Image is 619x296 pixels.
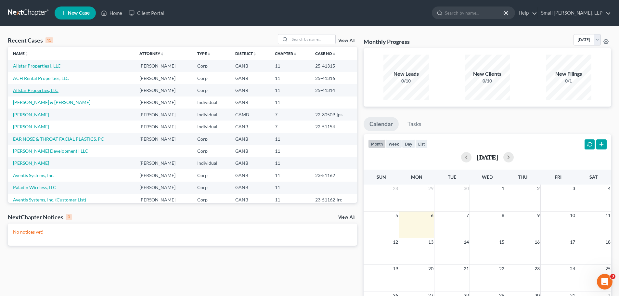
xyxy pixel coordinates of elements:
[310,84,357,96] td: 25-41314
[230,182,270,194] td: GANB
[310,169,357,181] td: 23-51162
[477,154,498,161] h2: [DATE]
[13,173,54,178] a: Aventis Systems, Inc.
[13,51,29,56] a: Nameunfold_more
[515,7,537,19] a: Help
[395,212,399,219] span: 5
[270,169,310,181] td: 11
[192,121,230,133] td: Individual
[134,194,192,206] td: [PERSON_NAME]
[293,52,297,56] i: unfold_more
[610,274,615,279] span: 3
[448,174,456,180] span: Tue
[25,52,29,56] i: unfold_more
[13,112,49,117] a: [PERSON_NAME]
[569,212,576,219] span: 10
[134,157,192,169] td: [PERSON_NAME]
[364,117,399,131] a: Calendar
[230,97,270,109] td: GANB
[430,212,434,219] span: 6
[139,51,164,56] a: Attorneyunfold_more
[463,185,470,192] span: 30
[270,121,310,133] td: 7
[45,37,53,43] div: 15
[569,238,576,246] span: 17
[310,109,357,121] td: 22-30509-jps
[270,84,310,96] td: 11
[465,78,510,84] div: 0/10
[134,169,192,181] td: [PERSON_NAME]
[134,97,192,109] td: [PERSON_NAME]
[134,182,192,194] td: [PERSON_NAME]
[230,121,270,133] td: GANB
[192,97,230,109] td: Individual
[498,265,505,273] span: 22
[402,139,415,148] button: day
[392,185,399,192] span: 28
[536,185,540,192] span: 2
[66,214,72,220] div: 0
[270,194,310,206] td: 11
[589,174,598,180] span: Sat
[428,185,434,192] span: 29
[270,133,310,145] td: 11
[192,169,230,181] td: Corp
[338,38,355,43] a: View All
[13,99,90,105] a: [PERSON_NAME] & [PERSON_NAME]
[13,124,49,129] a: [PERSON_NAME]
[538,7,611,19] a: Small [PERSON_NAME], LLP
[270,60,310,72] td: 11
[534,238,540,246] span: 16
[310,194,357,206] td: 23-51162-lrc
[230,84,270,96] td: GANB
[134,109,192,121] td: [PERSON_NAME]
[290,34,335,44] input: Search by name...
[605,238,611,246] span: 18
[270,145,310,157] td: 11
[482,174,493,180] span: Wed
[125,7,168,19] a: Client Portal
[230,169,270,181] td: GANB
[332,52,336,56] i: unfold_more
[402,117,427,131] a: Tasks
[466,212,470,219] span: 7
[534,265,540,273] span: 23
[364,38,410,45] h3: Monthly Progress
[8,36,53,44] div: Recent Cases
[310,60,357,72] td: 25-41315
[13,148,88,154] a: [PERSON_NAME] Development I LLC
[134,121,192,133] td: [PERSON_NAME]
[192,157,230,169] td: Individual
[192,182,230,194] td: Corp
[230,72,270,84] td: GANB
[415,139,428,148] button: list
[607,185,611,192] span: 4
[13,87,58,93] a: Allstar Properties, LLC
[555,174,561,180] span: Fri
[392,238,399,246] span: 12
[338,215,355,220] a: View All
[13,160,49,166] a: [PERSON_NAME]
[8,213,72,221] div: NextChapter Notices
[605,212,611,219] span: 11
[197,51,211,56] a: Typeunfold_more
[546,78,591,84] div: 0/1
[13,185,56,190] a: Paladin Wireless, LLC
[463,238,470,246] span: 14
[569,265,576,273] span: 24
[207,52,211,56] i: unfold_more
[230,133,270,145] td: GANB
[160,52,164,56] i: unfold_more
[501,185,505,192] span: 1
[411,174,422,180] span: Mon
[498,238,505,246] span: 15
[463,265,470,273] span: 21
[386,139,402,148] button: week
[368,139,386,148] button: month
[392,265,399,273] span: 19
[192,133,230,145] td: Corp
[377,174,386,180] span: Sun
[253,52,257,56] i: unfold_more
[230,157,270,169] td: GANB
[428,238,434,246] span: 13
